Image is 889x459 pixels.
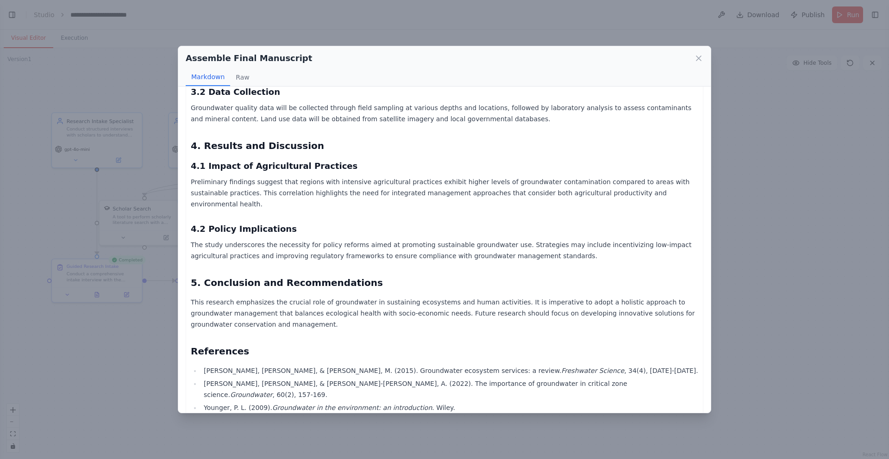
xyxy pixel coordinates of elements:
[186,68,230,86] button: Markdown
[201,365,698,376] li: [PERSON_NAME], [PERSON_NAME], & [PERSON_NAME], M. (2015). Groundwater ecosystem services: a revie...
[191,276,698,289] h2: 5. Conclusion and Recommendations
[230,391,272,398] em: Groundwater
[561,367,624,374] em: Freshwater Science
[191,297,698,330] p: This research emphasizes the crucial role of groundwater in sustaining ecosystems and human activ...
[201,378,698,400] li: [PERSON_NAME], [PERSON_NAME], & [PERSON_NAME]‐[PERSON_NAME], A. (2022). The importance of groundw...
[230,68,255,86] button: Raw
[191,345,698,358] h2: References
[186,52,312,65] h2: Assemble Final Manuscript
[191,239,698,261] p: The study underscores the necessity for policy reforms aimed at promoting sustainable groundwater...
[191,223,698,236] h3: 4.2 Policy Implications
[191,139,698,152] h2: 4. Results and Discussion
[191,86,698,99] h3: 3.2 Data Collection
[191,102,698,124] p: Groundwater quality data will be collected through field sampling at various depths and locations...
[272,404,432,411] em: Groundwater in the environment: an introduction
[191,160,698,173] h3: 4.1 Impact of Agricultural Practices
[201,402,698,413] li: Younger, P. L. (2009). . Wiley.
[191,176,698,210] p: Preliminary findings suggest that regions with intensive agricultural practices exhibit higher le...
